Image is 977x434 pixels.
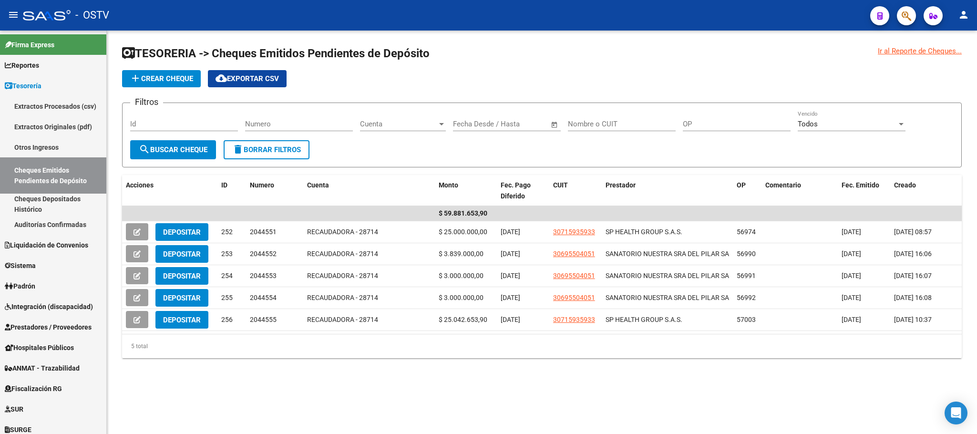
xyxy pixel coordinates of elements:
[221,181,227,189] span: ID
[303,175,435,207] datatable-header-cell: Cuenta
[493,120,539,128] input: End date
[894,228,932,236] span: [DATE] 08:57
[122,175,217,207] datatable-header-cell: Acciones
[501,250,520,258] span: [DATE]
[501,181,531,200] span: Fec. Pago Diferido
[75,5,109,26] span: - OSTV
[139,145,207,154] span: Buscar Cheque
[501,272,520,279] span: [DATE]
[5,363,80,373] span: ANMAT - Trazabilidad
[221,228,233,236] span: 252
[765,181,801,189] span: Comentario
[221,250,233,258] span: 253
[163,228,201,237] span: Depositar
[439,272,483,279] span: $ 3.000.000,00
[894,316,932,323] span: [DATE] 10:37
[250,272,277,279] span: 2044553
[217,175,246,207] datatable-header-cell: ID
[737,181,746,189] span: OP
[890,175,962,207] datatable-header-cell: Creado
[250,294,277,301] span: 2044554
[838,175,890,207] datatable-header-cell: Fec. Emitido
[5,301,93,312] span: Integración (discapacidad)
[549,175,602,207] datatable-header-cell: CUIT
[232,144,244,155] mat-icon: delete
[733,175,761,207] datatable-header-cell: OP
[122,334,962,358] div: 5 total
[842,316,861,323] span: [DATE]
[894,181,916,189] span: Creado
[130,72,141,84] mat-icon: add
[139,144,150,155] mat-icon: search
[501,316,520,323] span: [DATE]
[232,145,301,154] span: Borrar Filtros
[163,250,201,258] span: Depositar
[894,272,932,279] span: [DATE] 16:07
[307,294,378,301] span: RECAUDADORA - 28714
[894,294,932,301] span: [DATE] 16:08
[163,294,201,302] span: Depositar
[606,228,682,236] span: SP HEALTH GROUP S.A.S.
[307,316,378,323] span: RECAUDADORA - 28714
[163,316,201,324] span: Depositar
[224,140,309,159] button: Borrar Filtros
[122,47,430,60] span: TESORERIA -> Cheques Emitidos Pendientes de Depósito
[606,250,729,258] span: SANATORIO NUESTRA SRA DEL PILAR SA
[208,70,287,87] button: Exportar CSV
[439,294,483,301] span: $ 3.000.000,00
[894,250,932,258] span: [DATE] 16:06
[307,181,329,189] span: Cuenta
[602,175,733,207] datatable-header-cell: Prestador
[761,175,838,207] datatable-header-cell: Comentario
[958,9,969,21] mat-icon: person
[155,267,208,285] button: Depositar
[553,316,595,323] span: 30715935933
[606,272,729,279] span: SANATORIO NUESTRA SRA DEL PILAR SA
[439,250,483,258] span: $ 3.839.000,00
[501,228,520,236] span: [DATE]
[439,316,487,323] span: $ 25.042.653,90
[221,316,233,323] span: 256
[553,250,595,258] span: 30695504051
[130,140,216,159] button: Buscar Cheque
[549,119,560,130] button: Open calendar
[307,228,378,236] span: RECAUDADORA - 28714
[453,120,484,128] input: Start date
[307,272,378,279] span: RECAUDADORA - 28714
[126,181,154,189] span: Acciones
[439,209,487,217] span: $ 59.881.653,90
[842,181,879,189] span: Fec. Emitido
[878,46,962,56] a: Ir al Reporte de Cheques...
[216,74,279,83] span: Exportar CSV
[5,260,36,271] span: Sistema
[737,294,756,301] span: 56992
[5,383,62,394] span: Fiscalización RG
[439,181,458,189] span: Monto
[122,70,201,87] button: Crear Cheque
[155,245,208,263] button: Depositar
[155,223,208,241] button: Depositar
[8,9,19,21] mat-icon: menu
[435,175,497,207] datatable-header-cell: Monto
[553,181,568,189] span: CUIT
[5,240,88,250] span: Liquidación de Convenios
[842,228,861,236] span: [DATE]
[130,95,163,109] h3: Filtros
[250,228,277,236] span: 2044551
[5,60,39,71] span: Reportes
[246,175,303,207] datatable-header-cell: Numero
[130,74,193,83] span: Crear Cheque
[553,228,595,236] span: 30715935933
[5,322,92,332] span: Prestadores / Proveedores
[945,402,967,424] div: Open Intercom Messenger
[250,250,277,258] span: 2044552
[606,181,636,189] span: Prestador
[163,272,201,280] span: Depositar
[360,120,437,128] span: Cuenta
[250,316,277,323] span: 2044555
[5,404,23,414] span: SUR
[497,175,549,207] datatable-header-cell: Fec. Pago Diferido
[5,342,74,353] span: Hospitales Públicos
[798,120,818,128] span: Todos
[606,294,729,301] span: SANATORIO NUESTRA SRA DEL PILAR SA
